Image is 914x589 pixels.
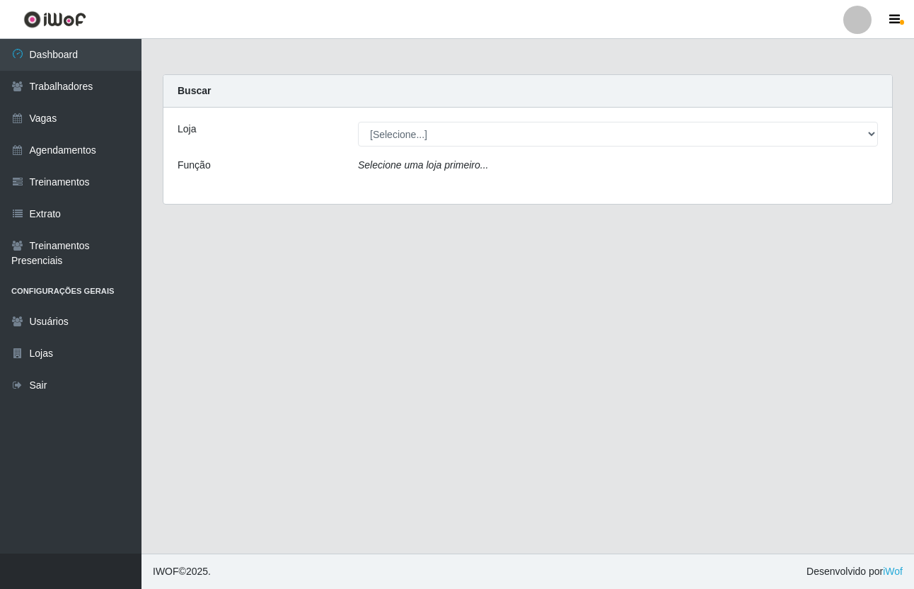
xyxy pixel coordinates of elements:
img: CoreUI Logo [23,11,86,28]
label: Função [178,158,211,173]
a: iWof [883,566,903,577]
strong: Buscar [178,85,211,96]
span: © 2025 . [153,564,211,579]
label: Loja [178,122,196,137]
i: Selecione uma loja primeiro... [358,159,488,171]
span: Desenvolvido por [806,564,903,579]
span: IWOF [153,566,179,577]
